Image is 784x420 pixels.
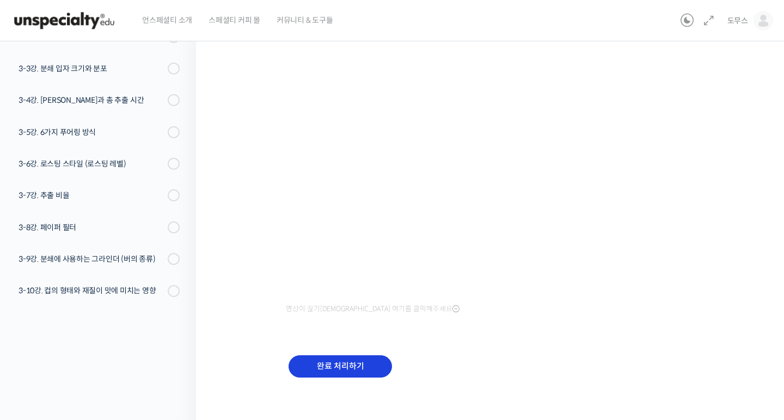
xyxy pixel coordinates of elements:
[286,305,460,313] span: 영상이 끊기[DEMOGRAPHIC_DATA] 여기를 클릭해주세요
[727,16,748,26] span: 도무스
[289,355,392,378] input: 완료 처리하기
[168,346,181,355] span: 설정
[19,94,164,106] div: 3-4강. [PERSON_NAME]과 총 추출 시간
[19,221,164,233] div: 3-8강. 페이퍼 필터
[19,158,164,170] div: 3-6강. 로스팅 스타일 (로스팅 레벨)
[19,189,164,201] div: 3-7강. 추출 비율
[19,63,164,75] div: 3-3강. 분쇄 입자 크기와 분포
[140,330,209,357] a: 설정
[34,346,41,355] span: 홈
[3,330,72,357] a: 홈
[19,126,164,138] div: 3-5강. 6가지 푸어링 방식
[19,285,164,297] div: 3-10강. 컵의 형태와 재질이 맛에 미치는 영향
[72,330,140,357] a: 대화
[19,253,164,265] div: 3-9강. 분쇄에 사용하는 그라인더 (버의 종류)
[100,347,113,355] span: 대화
